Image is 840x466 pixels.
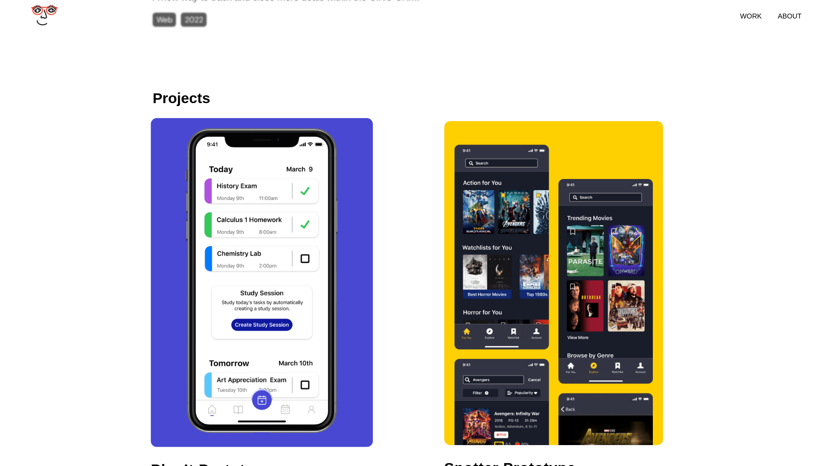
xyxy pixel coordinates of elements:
a: work [733,4,769,27]
a: about [770,4,809,27]
img: Screenshot of PlanIt app home screen for tracking school assignments and tasks [166,118,357,447]
li: work [740,12,762,20]
img: Screenshot of Spotter app home screen. An app for browsing streaming content. [455,121,653,445]
li: about [778,12,802,20]
h3: Projects [153,90,687,121]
